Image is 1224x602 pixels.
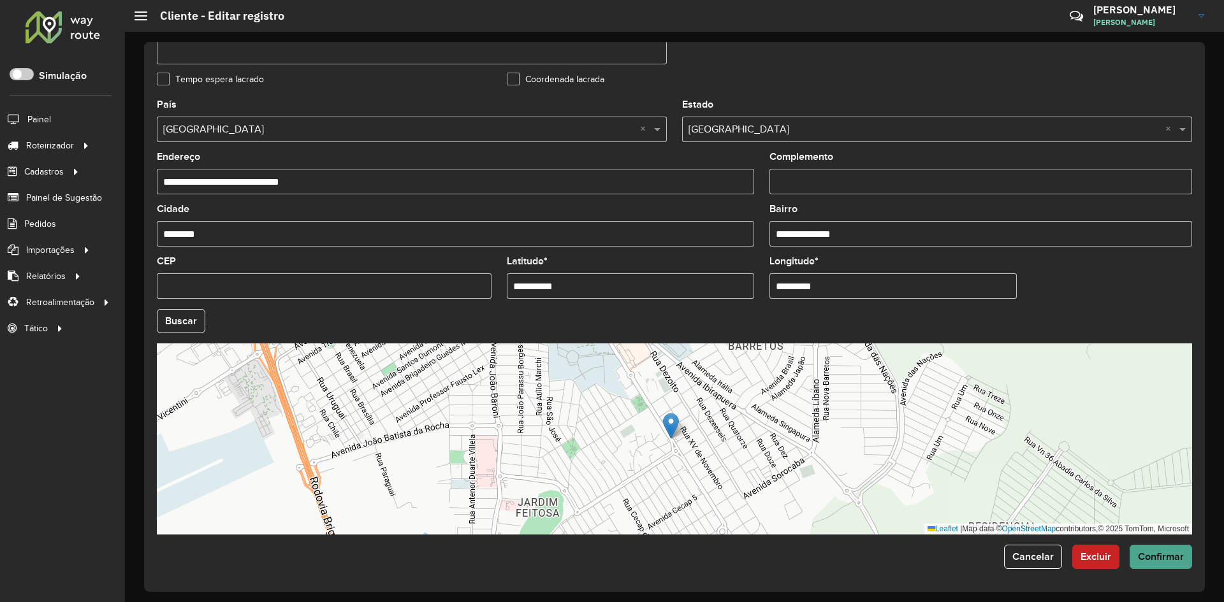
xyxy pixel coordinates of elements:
[960,524,962,533] span: |
[157,254,176,269] label: CEP
[157,73,264,86] label: Tempo espera lacrado
[769,254,819,269] label: Longitude
[1165,122,1176,137] span: Clear all
[1130,545,1192,569] button: Confirmar
[924,524,1192,534] div: Map data © contributors,© 2025 TomTom, Microsoft
[24,322,48,335] span: Tático
[26,139,74,152] span: Roteirizador
[769,149,833,164] label: Complemento
[769,201,798,217] label: Bairro
[147,9,284,23] h2: Cliente - Editar registro
[24,165,64,178] span: Cadastros
[1012,551,1054,562] span: Cancelar
[1138,551,1184,562] span: Confirmar
[640,122,651,137] span: Clear all
[1072,545,1119,569] button: Excluir
[1063,3,1090,30] a: Contato Rápido
[26,269,66,283] span: Relatórios
[157,309,205,333] button: Buscar
[1004,545,1062,569] button: Cancelar
[157,97,177,112] label: País
[24,217,56,231] span: Pedidos
[507,254,548,269] label: Latitude
[26,243,75,257] span: Importações
[26,296,94,309] span: Retroalimentação
[1002,524,1056,533] a: OpenStreetMap
[26,191,102,204] span: Painel de Sugestão
[27,113,51,126] span: Painel
[663,413,679,439] img: Marker
[1081,551,1111,562] span: Excluir
[157,201,189,217] label: Cidade
[1093,4,1189,16] h3: [PERSON_NAME]
[928,524,958,533] a: Leaflet
[157,149,200,164] label: Endereço
[1093,17,1189,28] span: [PERSON_NAME]
[682,97,713,112] label: Estado
[39,68,87,83] label: Simulação
[507,73,604,86] label: Coordenada lacrada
